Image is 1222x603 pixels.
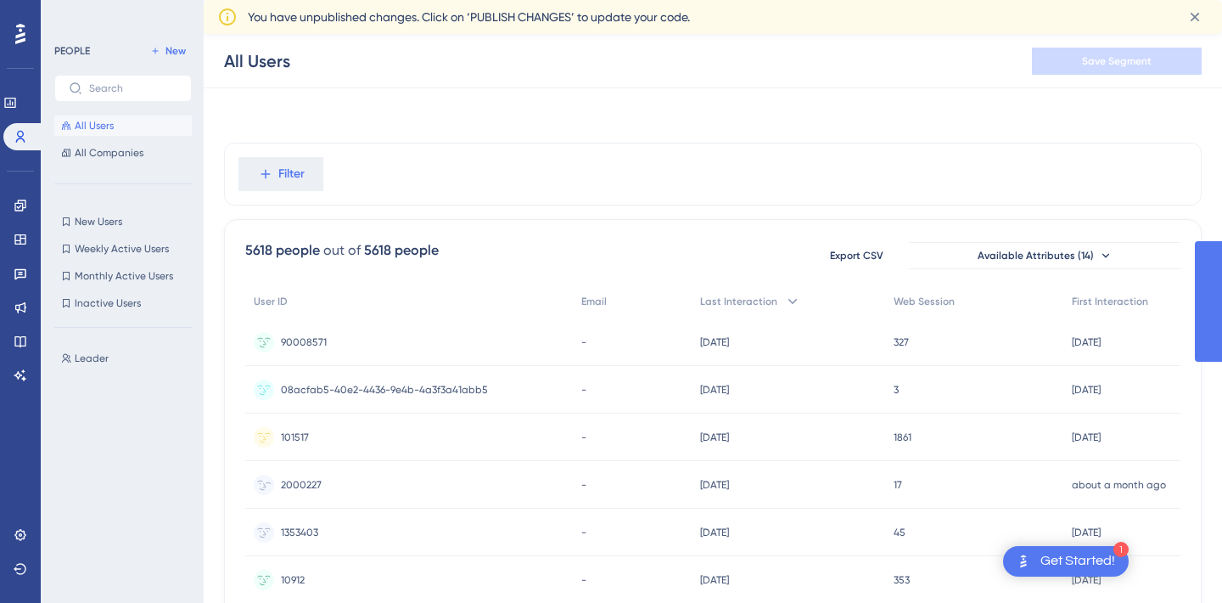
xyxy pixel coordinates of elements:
span: - [581,431,586,444]
span: 3 [894,383,899,397]
div: All Users [224,49,290,73]
time: [DATE] [700,431,729,443]
div: out of [323,240,361,261]
span: Email [581,295,607,308]
span: All Companies [75,146,143,160]
div: PEOPLE [54,44,90,58]
iframe: UserGuiding AI Assistant Launcher [1151,536,1202,587]
time: about a month ago [1072,479,1166,491]
span: Filter [278,164,305,184]
div: 5618 people [245,240,320,261]
button: All Users [54,116,192,136]
button: Monthly Active Users [54,266,192,286]
span: 327 [894,335,909,349]
button: Weekly Active Users [54,239,192,259]
span: User ID [254,295,288,308]
span: Available Attributes (14) [978,249,1094,262]
span: All Users [75,119,114,132]
div: 1 [1113,542,1129,557]
span: Monthly Active Users [75,269,173,283]
button: New Users [54,211,192,232]
span: Save Segment [1082,54,1152,68]
time: [DATE] [1072,384,1101,396]
button: Inactive Users [54,293,192,313]
span: You have unpublished changes. Click on ‘PUBLISH CHANGES’ to update your code. [248,7,690,27]
time: [DATE] [1072,431,1101,443]
time: [DATE] [1072,336,1101,348]
button: Leader [54,348,202,369]
time: [DATE] [1072,574,1101,586]
time: [DATE] [700,336,729,348]
span: Web Session [894,295,955,308]
span: - [581,383,586,397]
time: [DATE] [700,574,729,586]
span: 353 [894,573,910,587]
span: New [165,44,186,58]
span: Last Interaction [700,295,777,308]
time: [DATE] [1072,527,1101,538]
time: [DATE] [700,527,729,538]
button: New [144,41,192,61]
input: Search [89,82,177,94]
span: - [581,526,586,539]
div: Get Started! [1040,552,1115,571]
span: 45 [894,526,905,539]
span: 2000227 [281,478,322,492]
button: All Companies [54,143,192,163]
span: New Users [75,215,122,228]
span: 08acfab5-40e2-4436-9e4b-4a3f3a41abb5 [281,383,488,397]
span: 10912 [281,573,305,587]
span: Inactive Users [75,296,141,310]
span: Weekly Active Users [75,242,169,256]
span: 1353403 [281,526,318,539]
span: Leader [75,352,109,365]
div: Open Get Started! checklist, remaining modules: 1 [1003,546,1129,577]
span: Export CSV [830,249,883,262]
div: 5618 people [364,240,439,261]
span: First Interaction [1072,295,1148,308]
span: 1861 [894,431,911,444]
span: 90008571 [281,335,327,349]
time: [DATE] [700,384,729,396]
span: 17 [894,478,902,492]
span: - [581,335,586,349]
time: [DATE] [700,479,729,491]
img: launcher-image-alternative-text [1013,551,1034,572]
span: - [581,573,586,587]
span: - [581,478,586,492]
span: 101517 [281,431,309,444]
button: Filter [238,157,323,191]
button: Export CSV [814,242,899,269]
button: Available Attributes (14) [909,242,1180,269]
button: Save Segment [1032,48,1202,75]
